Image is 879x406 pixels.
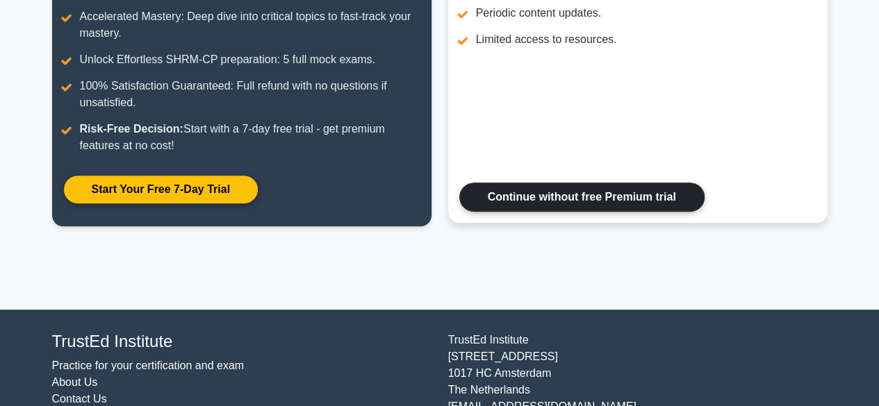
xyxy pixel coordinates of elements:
a: About Us [52,376,98,388]
h4: TrustEd Institute [52,332,432,352]
a: Practice for your certification and exam [52,360,245,371]
a: Contact Us [52,393,107,405]
a: Continue without free Premium trial [459,183,705,212]
a: Start Your Free 7-Day Trial [63,175,258,204]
